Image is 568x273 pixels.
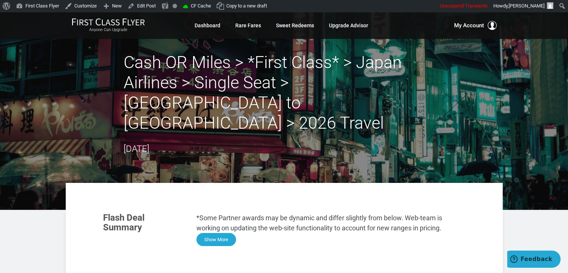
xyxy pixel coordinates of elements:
[103,213,185,233] h3: Flash Deal Summary
[72,27,145,33] small: Anyone Can Upgrade
[196,213,465,233] p: *Some Partner awards may be dynamic and differ slightly from below. Web-team is working on updati...
[235,19,261,32] a: Rare Fares
[507,251,561,269] iframe: Opens a widget where you can find more information
[196,233,236,246] button: Show More
[509,3,544,9] span: [PERSON_NAME]
[454,21,497,30] button: My Account
[72,18,145,26] img: First Class Flyer
[195,19,220,32] a: Dashboard
[72,18,145,33] a: First Class FlyerAnyone Can Upgrade
[329,19,368,32] a: Upgrade Advisor
[440,3,488,9] span: Unsuspend Transients
[454,21,484,30] span: My Account
[124,144,149,154] time: [DATE]
[276,19,314,32] a: Sweet Redeems
[124,52,445,133] h2: Cash OR Miles > *First Class* > Japan Airlines > Single Seat >[GEOGRAPHIC_DATA] to [GEOGRAPHIC_DA...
